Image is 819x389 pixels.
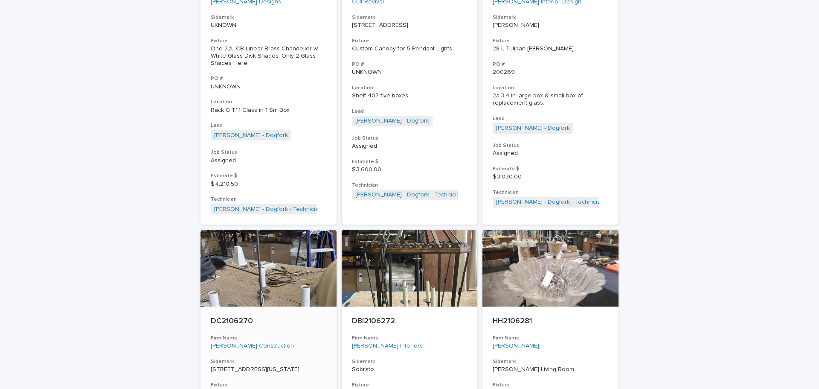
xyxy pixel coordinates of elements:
[493,342,539,350] a: [PERSON_NAME]
[493,38,608,44] h3: Fixture
[211,107,326,114] p: Rack G T1.1 Glass in 1 Sm Box
[352,182,468,189] h3: Technician
[211,157,326,164] p: Assigned
[211,335,326,342] h3: Firm Name
[214,206,322,213] a: [PERSON_NAME] - Dogfork - Technician
[352,92,468,99] p: Shelf 407 five boxes
[496,199,604,206] a: [PERSON_NAME] - Dogfork - Technician
[493,61,608,68] h3: PO #
[352,69,468,76] p: UNKNOWN
[352,358,468,365] h3: Sidemark
[352,38,468,44] h3: Fixture
[352,61,468,68] h3: PO #
[211,99,326,105] h3: Location
[211,196,326,203] h3: Technician
[352,143,468,150] p: Assigned
[352,22,468,29] p: [STREET_ADDRESS]
[352,135,468,142] h3: Job Status
[496,125,570,132] a: [PERSON_NAME] - Dogfork
[211,14,326,21] h3: Sidemark
[214,132,288,139] a: [PERSON_NAME] - Dogfork
[355,117,429,125] a: [PERSON_NAME] - Dogfork
[211,22,326,29] p: UKNOWN
[211,83,326,91] p: UNKNOWN
[493,22,608,29] p: [PERSON_NAME]
[352,335,468,342] h3: Firm Name
[352,382,468,389] h3: Fixture
[352,85,468,91] h3: Location
[211,45,326,67] div: One 22L CB Linear Brass Chandelier w White Glass Disk Shades, Only 2 Glass Shades Here
[211,122,326,129] h3: Lead
[211,38,326,44] h3: Fixture
[493,189,608,196] h3: Technician
[352,366,468,373] p: Sobrato
[352,317,468,326] p: DBI2106272
[352,14,468,21] h3: Sidemark
[493,115,608,122] h3: Lead
[211,75,326,82] h3: PO #
[493,150,608,157] p: Assigned
[352,45,468,53] div: Custom Canopy for 5 Pendant Lights
[493,69,608,76] p: 200269
[352,166,468,173] p: $ 3,600.00
[493,14,608,21] h3: Sidemark
[493,317,608,326] p: HH2106281
[211,366,326,373] p: [STREET_ADDRESS][US_STATE]
[493,382,608,389] h3: Fixture
[211,382,326,389] h3: Fixture
[211,317,326,326] p: DC2106270
[493,173,608,181] p: $ 3,030.00
[493,92,608,107] p: 2a.3.4 in large box & small box of replacement glass.
[355,191,463,199] a: [PERSON_NAME] - Dogfork - Technician
[493,366,608,373] p: [PERSON_NAME] Living Room
[493,335,608,342] h3: Firm Name
[493,85,608,91] h3: Location
[211,173,326,179] h3: Estimate $
[493,45,608,53] div: 28 L Tulipan [PERSON_NAME]
[493,358,608,365] h3: Sidemark
[493,166,608,173] h3: Estimate $
[211,181,326,188] p: $ 4,210.50
[352,342,423,350] a: [PERSON_NAME] Interiors
[493,142,608,149] h3: Job Status
[211,149,326,156] h3: Job Status
[352,158,468,165] h3: Estimate $
[211,342,294,350] a: [PERSON_NAME] Construction
[352,108,468,115] h3: Lead
[211,358,326,365] h3: Sidemark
